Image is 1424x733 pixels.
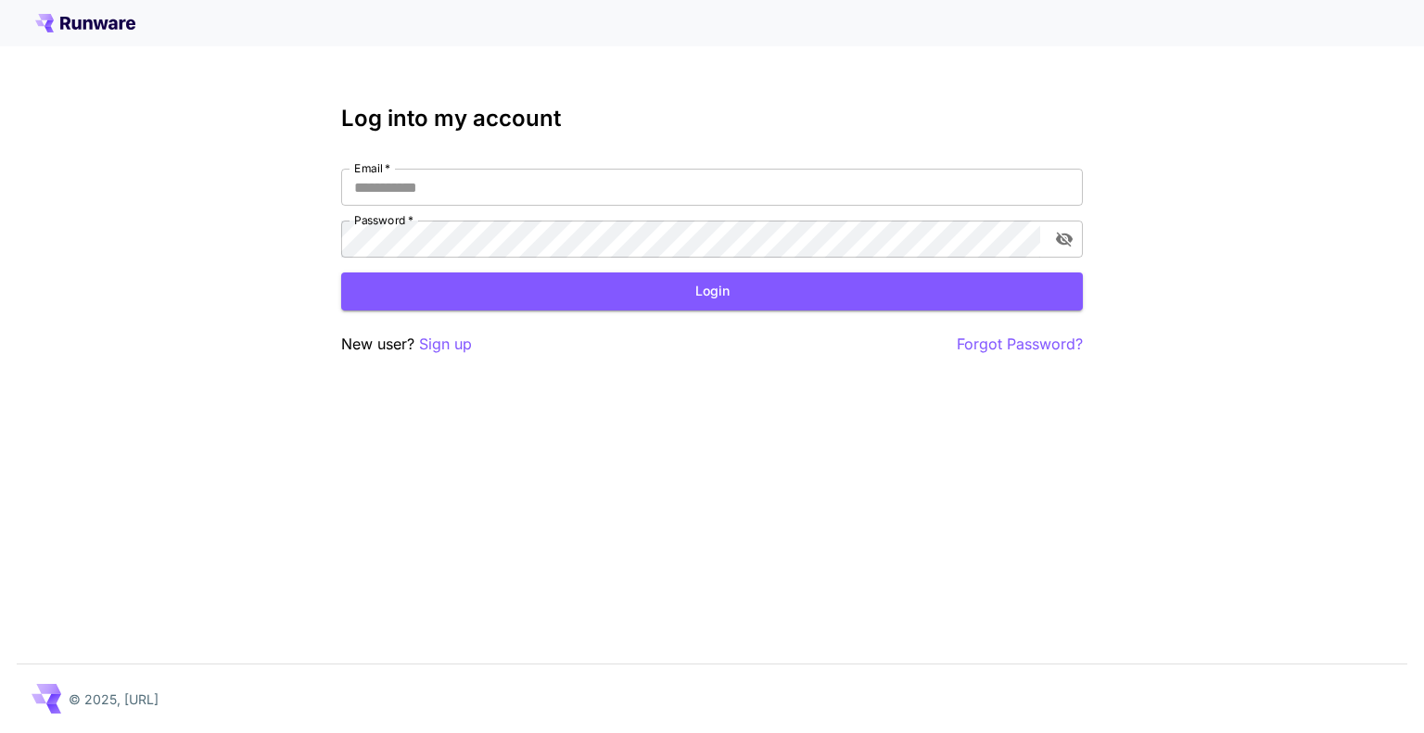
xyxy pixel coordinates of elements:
[69,689,159,709] p: © 2025, [URL]
[1048,222,1081,256] button: toggle password visibility
[341,333,472,356] p: New user?
[419,333,472,356] button: Sign up
[957,333,1083,356] button: Forgot Password?
[354,160,390,176] label: Email
[354,212,413,228] label: Password
[341,272,1083,310] button: Login
[341,106,1083,132] h3: Log into my account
